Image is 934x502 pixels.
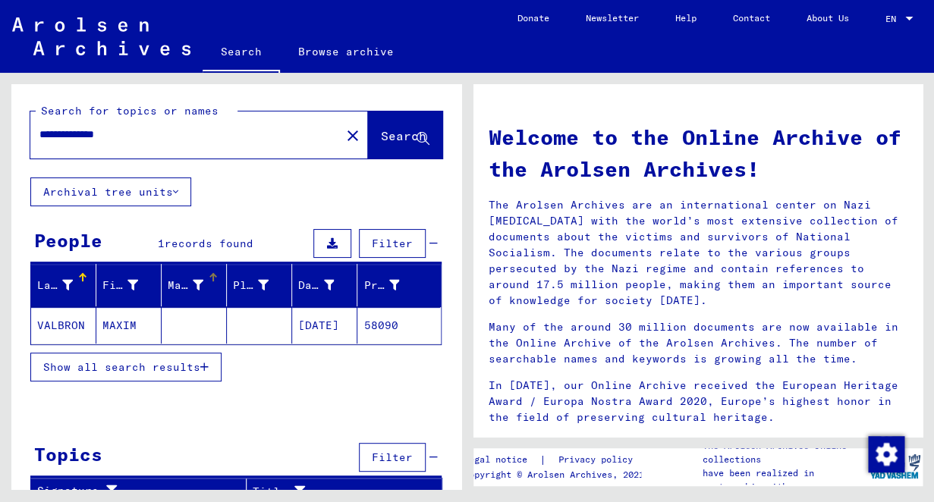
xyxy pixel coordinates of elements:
span: Show all search results [43,360,200,374]
span: records found [165,237,253,250]
div: First Name [102,278,138,293]
mat-header-cell: First Name [96,264,162,306]
div: First Name [102,273,161,297]
p: The Arolsen Archives online collections [703,439,866,466]
button: Search [368,111,442,158]
div: Place of Birth [233,278,269,293]
img: yv_logo.png [866,447,923,485]
mat-cell: 58090 [357,307,440,344]
mat-icon: close [344,127,362,145]
div: Maiden Name [168,273,226,297]
span: Filter [372,237,413,250]
div: Last Name [37,278,73,293]
div: Signature [37,483,227,499]
img: Arolsen_neg.svg [12,17,190,55]
mat-cell: [DATE] [292,307,357,344]
button: Archival tree units [30,177,191,206]
span: EN [885,14,902,24]
span: 1 [158,237,165,250]
span: Search [381,128,426,143]
a: Search [203,33,280,73]
mat-header-cell: Place of Birth [227,264,292,306]
p: Copyright © Arolsen Archives, 2021 [464,468,651,482]
button: Filter [359,443,426,472]
mat-header-cell: Maiden Name [162,264,227,306]
a: Legal notice [464,452,539,468]
mat-header-cell: Prisoner # [357,264,440,306]
div: Prisoner # [363,273,422,297]
button: Filter [359,229,426,258]
p: Many of the around 30 million documents are now available in the Online Archive of the Arolsen Ar... [489,319,908,367]
mat-header-cell: Date of Birth [292,264,357,306]
div: Place of Birth [233,273,291,297]
div: Prisoner # [363,278,399,293]
span: Filter [372,450,413,464]
div: | [464,452,651,468]
div: People [34,227,102,254]
img: Change consent [868,436,904,472]
div: Date of Birth [298,273,357,297]
p: have been realized in partnership with [703,466,866,494]
div: Topics [34,441,102,468]
mat-header-cell: Last Name [31,264,96,306]
a: Browse archive [280,33,412,70]
div: Date of Birth [298,278,334,293]
div: Title [253,484,404,500]
p: In [DATE], our Online Archive received the European Heritage Award / Europa Nostra Award 2020, Eu... [489,378,908,425]
h1: Welcome to the Online Archive of the Arolsen Archives! [489,121,908,185]
button: Clear [338,120,368,150]
a: Privacy policy [546,452,651,468]
button: Show all search results [30,353,222,381]
mat-cell: MAXIM [96,307,162,344]
mat-cell: VALBRON [31,307,96,344]
div: Last Name [37,273,96,297]
mat-label: Search for topics or names [41,104,219,118]
div: Maiden Name [168,278,203,293]
p: The Arolsen Archives are an international center on Nazi [MEDICAL_DATA] with the world’s most ext... [489,197,908,309]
